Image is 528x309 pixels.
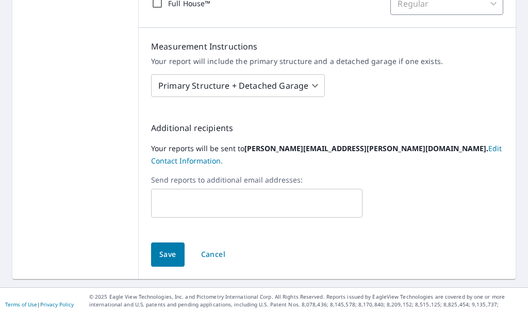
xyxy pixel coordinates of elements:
[192,242,234,267] button: Cancel
[5,301,37,308] a: Terms of Use
[5,301,74,307] p: |
[40,301,74,308] a: Privacy Policy
[244,143,488,153] b: [PERSON_NAME][EMAIL_ADDRESS][PERSON_NAME][DOMAIN_NAME].
[151,71,325,100] div: Primary Structure + Detached Garage
[151,242,185,267] button: Save
[151,57,503,66] p: Your report will include the primary structure and a detached garage if one exists.
[201,248,225,261] span: Cancel
[151,142,503,167] label: Your reports will be sent to
[151,40,503,53] p: Measurement Instructions
[159,248,176,261] span: Save
[151,175,503,185] label: Send reports to additional email addresses:
[151,122,503,134] p: Additional recipients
